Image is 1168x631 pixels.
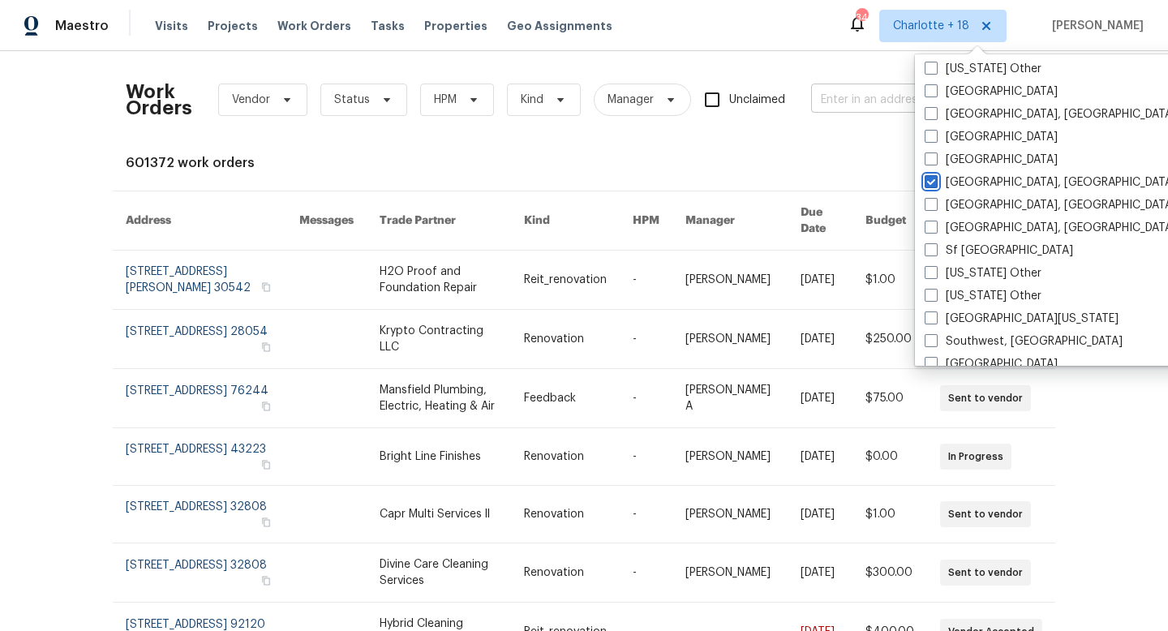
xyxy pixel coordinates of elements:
label: [GEOGRAPHIC_DATA] [925,356,1058,372]
button: Copy Address [259,457,273,472]
div: 348 [856,10,867,26]
th: Address [113,191,286,251]
span: Vendor [232,92,270,108]
span: Visits [155,18,188,34]
td: [PERSON_NAME] A [672,369,787,428]
button: Copy Address [259,515,273,530]
th: Trade Partner [367,191,511,251]
button: Copy Address [259,573,273,588]
input: Enter in an address [811,88,973,113]
span: Unclaimed [729,92,785,109]
td: Renovation [511,543,620,603]
th: Manager [672,191,787,251]
span: Tasks [371,20,405,32]
td: Renovation [511,310,620,369]
td: - [620,543,672,603]
label: [US_STATE] Other [925,265,1041,281]
td: - [620,310,672,369]
th: Kind [511,191,620,251]
h2: Work Orders [126,84,192,116]
td: H2O Proof and Foundation Repair [367,251,511,310]
td: Feedback [511,369,620,428]
label: [GEOGRAPHIC_DATA] [925,152,1058,168]
button: Copy Address [259,280,273,294]
th: Messages [286,191,367,251]
td: - [620,486,672,543]
span: Charlotte + 18 [893,18,969,34]
td: Mansfield Plumbing, Electric, Heating & Air [367,369,511,428]
td: Renovation [511,428,620,486]
td: [PERSON_NAME] [672,543,787,603]
td: Renovation [511,486,620,543]
span: Geo Assignments [507,18,612,34]
td: Krypto Contracting LLC [367,310,511,369]
label: Sf [GEOGRAPHIC_DATA] [925,243,1073,259]
td: [PERSON_NAME] [672,310,787,369]
span: Properties [424,18,487,34]
td: Bright Line Finishes [367,428,511,486]
td: [PERSON_NAME] [672,486,787,543]
th: Budget [852,191,927,251]
label: [US_STATE] Other [925,61,1041,77]
td: Capr Multi Services ll [367,486,511,543]
button: Copy Address [259,399,273,414]
label: [US_STATE] Other [925,288,1041,304]
td: [PERSON_NAME] [672,428,787,486]
td: - [620,251,672,310]
span: [PERSON_NAME] [1046,18,1144,34]
span: Status [334,92,370,108]
label: [GEOGRAPHIC_DATA] [925,129,1058,145]
label: [GEOGRAPHIC_DATA] [925,84,1058,100]
td: Reit_renovation [511,251,620,310]
th: Due Date [788,191,852,251]
td: - [620,428,672,486]
th: HPM [620,191,672,251]
span: Kind [521,92,543,108]
td: - [620,369,672,428]
label: Southwest, [GEOGRAPHIC_DATA] [925,333,1123,350]
span: Manager [608,92,654,108]
div: 601372 work orders [126,155,1042,171]
td: Divine Care Cleaning Services [367,543,511,603]
button: Copy Address [259,340,273,354]
span: HPM [434,92,457,108]
span: Projects [208,18,258,34]
span: Work Orders [277,18,351,34]
td: [PERSON_NAME] [672,251,787,310]
label: [GEOGRAPHIC_DATA][US_STATE] [925,311,1119,327]
span: Maestro [55,18,109,34]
